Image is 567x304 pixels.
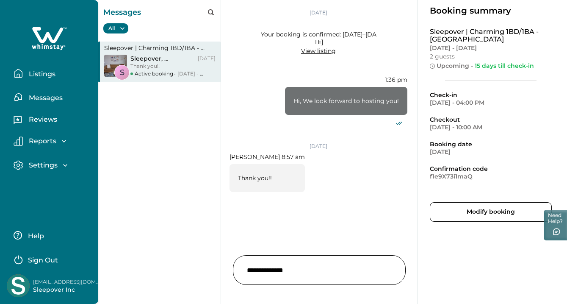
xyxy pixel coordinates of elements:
[430,7,552,14] p: Booking summary
[238,174,296,182] p: Thank you!!
[430,165,552,173] p: Confirmation code
[103,6,141,19] p: Messages
[430,53,455,60] p: 2 guests
[104,44,216,52] p: Sleepover | Charming 1BD/1BA - [GEOGRAPHIC_DATA]
[430,173,552,180] p: f1e9X73i1maQ
[437,62,534,70] p: Upcoming -
[114,65,130,80] div: S
[103,23,128,33] button: All
[7,274,30,297] img: Whimstay Host
[293,97,399,105] p: Hi, We look forward to hosting you!
[475,62,534,70] span: 15 days till check-in
[26,94,63,102] p: Messages
[285,76,407,84] p: 1:36 pm
[430,28,552,43] p: Sleepover | Charming 1BD/1BA - [GEOGRAPHIC_DATA]
[28,256,58,265] p: Sign Out
[33,278,101,286] p: [EMAIL_ADDRESS][DOMAIN_NAME]
[26,137,56,145] p: Reports
[14,112,91,129] button: Reviews
[14,160,91,170] button: Settings
[33,286,101,294] p: Sleepover Inc
[430,91,552,99] p: Check-in
[135,70,200,84] span: [DATE] - [DATE]
[130,62,205,70] p: Thank you!!
[26,115,57,124] p: Reviews
[26,70,55,78] p: Listings
[14,65,91,82] button: Listings
[130,55,180,62] p: Sleepover , [PERSON_NAME]
[104,55,127,77] img: property-cover
[390,115,407,132] button: deliver icon
[430,44,552,52] p: [DATE] - [DATE]
[198,55,216,62] p: [DATE]
[230,142,407,151] p: [DATE]
[430,202,552,222] button: Modify booking
[14,251,89,268] button: Sign Out
[14,137,91,146] button: Reports
[14,227,89,244] button: Help
[98,42,221,82] button: Sleepover | Charming 1BD/1BA - [GEOGRAPHIC_DATA]property-coverSSleepover, [PERSON_NAME][DATE]Than...
[430,116,552,123] p: Checkout
[135,70,216,78] div: Active booking
[14,89,91,106] button: Messages
[260,31,377,46] p: Your booking is confirmed: [DATE]–[DATE]
[26,161,58,170] p: Settings
[301,47,336,55] a: View listing
[230,153,305,161] p: [PERSON_NAME] 8:57 am
[430,148,552,156] p: [DATE]
[230,8,407,17] p: [DATE]
[430,207,552,215] a: Modify booking
[430,99,552,106] p: [DATE] - 04:00 PM
[430,123,552,131] p: [DATE] - 10:00 AM
[430,140,552,148] p: Booking date
[208,9,214,15] button: search-icon
[25,232,44,240] p: Help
